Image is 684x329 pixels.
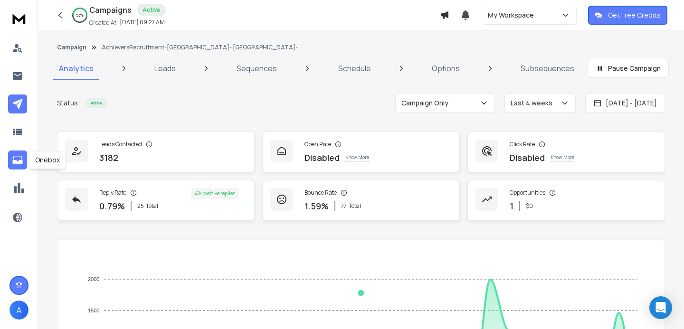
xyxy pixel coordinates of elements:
[53,57,99,80] a: Analytics
[9,301,28,320] button: A
[89,4,132,16] h1: Campaigns
[515,57,580,80] a: Subsequences
[345,154,369,161] p: Know More
[510,141,535,148] p: Click Rate
[304,189,337,197] p: Bounce Rate
[432,63,460,74] p: Options
[510,189,545,197] p: Opportunities
[521,63,574,74] p: Subsequences
[588,6,667,25] button: Get Free Credits
[9,9,28,27] img: logo
[99,141,142,148] p: Leads Contacted
[149,57,181,80] a: Leads
[426,57,465,80] a: Options
[488,10,538,20] p: My Workspace
[332,57,377,80] a: Schedule
[304,199,329,213] p: 1.59 %
[511,98,556,108] p: Last 4 weeks
[89,19,118,27] p: Created At:
[588,59,669,78] button: Pause Campaign
[510,151,545,164] p: Disabled
[57,44,86,51] button: Campaign
[99,151,118,164] p: 3182
[99,189,126,197] p: Reply Rate
[304,151,340,164] p: Disabled
[262,132,460,172] a: Open RateDisabledKnow More
[57,98,80,108] p: Status:
[510,199,513,213] p: 1
[57,132,255,172] a: Leads Contacted3182
[237,63,277,74] p: Sequences
[120,19,165,26] p: [DATE] 09:27 AM
[341,202,347,210] span: 77
[102,44,298,51] p: AchieversRecruitment-[GEOGRAPHIC_DATA]- [GEOGRAPHIC_DATA]-
[191,188,239,199] div: 4 % positive replies
[304,141,331,148] p: Open Rate
[154,63,176,74] p: Leads
[85,98,107,108] div: Active
[59,63,94,74] p: Analytics
[76,12,84,18] p: 53 %
[401,98,452,108] p: Campaign Only
[526,202,533,210] p: $ 0
[467,132,665,172] a: Click RateDisabledKnow More
[338,63,371,74] p: Schedule
[585,94,665,113] button: [DATE] - [DATE]
[649,296,672,319] div: Open Intercom Messenger
[137,4,166,16] div: Active
[467,180,665,221] a: Opportunities1$0
[551,154,574,161] p: Know More
[57,180,255,221] a: Reply Rate0.79%25Total4% positive replies
[88,276,99,282] tspan: 2000
[88,308,99,313] tspan: 1500
[231,57,283,80] a: Sequences
[262,180,460,221] a: Bounce Rate1.59%77Total
[349,202,361,210] span: Total
[608,10,661,20] p: Get Free Credits
[29,151,66,169] div: Onebox
[146,202,158,210] span: Total
[137,202,144,210] span: 25
[99,199,125,213] p: 0.79 %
